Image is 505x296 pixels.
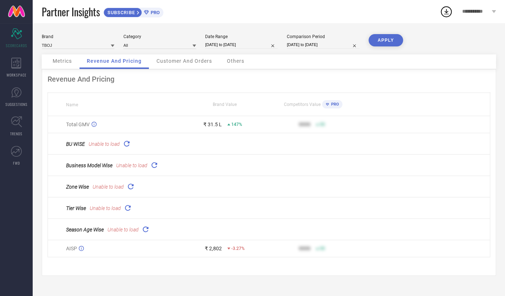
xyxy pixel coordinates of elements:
[213,102,237,107] span: Brand Value
[66,122,90,127] span: Total GMV
[320,122,325,127] span: 50
[320,246,325,251] span: 50
[203,122,222,127] div: ₹ 31.5 L
[231,246,245,251] span: -3.27%
[156,58,212,64] span: Customer And Orders
[126,181,136,192] div: Reload "Zone Wise "
[440,5,453,18] div: Open download list
[48,75,490,83] div: Revenue And Pricing
[53,58,72,64] span: Metrics
[104,10,137,15] span: SUBSCRIBE
[5,102,28,107] span: SUGGESTIONS
[122,139,132,149] div: Reload "BU WISE "
[140,224,151,234] div: Reload "Season Age Wise "
[299,122,310,127] div: 9999
[227,58,244,64] span: Others
[13,160,20,166] span: FWD
[103,6,163,17] a: SUBSCRIBEPRO
[66,163,113,168] span: Business Model Wise
[107,227,139,233] span: Unable to load
[287,41,359,49] input: Select comparison period
[205,41,278,49] input: Select date range
[123,34,196,39] div: Category
[299,246,310,251] div: 9999
[66,227,104,233] span: Season Age Wise
[368,34,403,46] button: APPLY
[149,160,159,170] div: Reload "Business Model Wise "
[66,246,77,251] span: AISP
[42,4,100,19] span: Partner Insights
[66,184,89,190] span: Zone Wise
[149,10,160,15] span: PRO
[89,141,120,147] span: Unable to load
[205,246,222,251] div: ₹ 2,802
[93,184,124,190] span: Unable to load
[10,131,23,136] span: TRENDS
[6,43,27,48] span: SCORECARDS
[231,122,242,127] span: 147%
[87,58,142,64] span: Revenue And Pricing
[205,34,278,39] div: Date Range
[284,102,320,107] span: Competitors Value
[116,163,147,168] span: Unable to load
[7,72,27,78] span: WORKSPACE
[66,102,78,107] span: Name
[287,34,359,39] div: Comparison Period
[66,141,85,147] span: BU WISE
[42,34,114,39] div: Brand
[123,203,133,213] div: Reload "Tier Wise "
[90,205,121,211] span: Unable to load
[66,205,86,211] span: Tier Wise
[329,102,339,107] span: PRO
